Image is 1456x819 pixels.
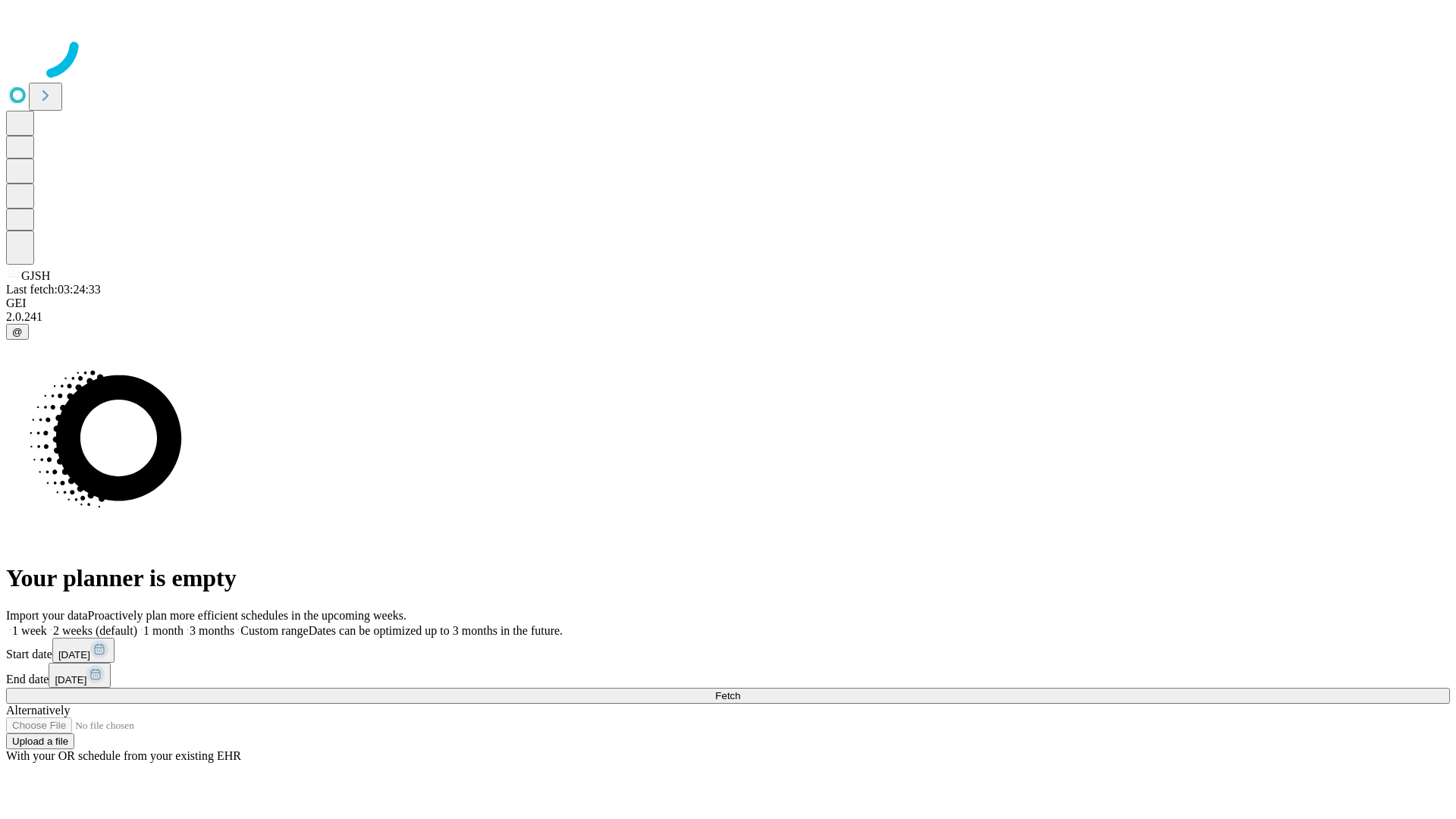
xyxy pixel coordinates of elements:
[58,649,90,661] span: [DATE]
[49,663,111,688] button: [DATE]
[55,674,86,686] span: [DATE]
[6,324,29,340] button: @
[52,638,115,663] button: [DATE]
[240,624,308,637] span: Custom range
[6,688,1450,704] button: Fetch
[53,624,137,637] span: 2 weeks (default)
[6,663,1450,688] div: End date
[6,704,70,717] span: Alternatively
[6,564,1450,592] h1: Your planner is empty
[6,609,88,622] span: Import your data
[88,609,406,622] span: Proactively plan more efficient schedules in the upcoming weeks.
[21,269,50,282] span: GJSH
[6,749,241,762] span: With your OR schedule from your existing EHR
[6,638,1450,663] div: Start date
[190,624,234,637] span: 3 months
[6,283,101,296] span: Last fetch: 03:24:33
[12,624,47,637] span: 1 week
[12,326,23,337] span: @
[715,690,740,701] span: Fetch
[309,624,563,637] span: Dates can be optimized up to 3 months in the future.
[143,624,184,637] span: 1 month
[6,310,1450,324] div: 2.0.241
[6,297,1450,310] div: GEI
[6,733,74,749] button: Upload a file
